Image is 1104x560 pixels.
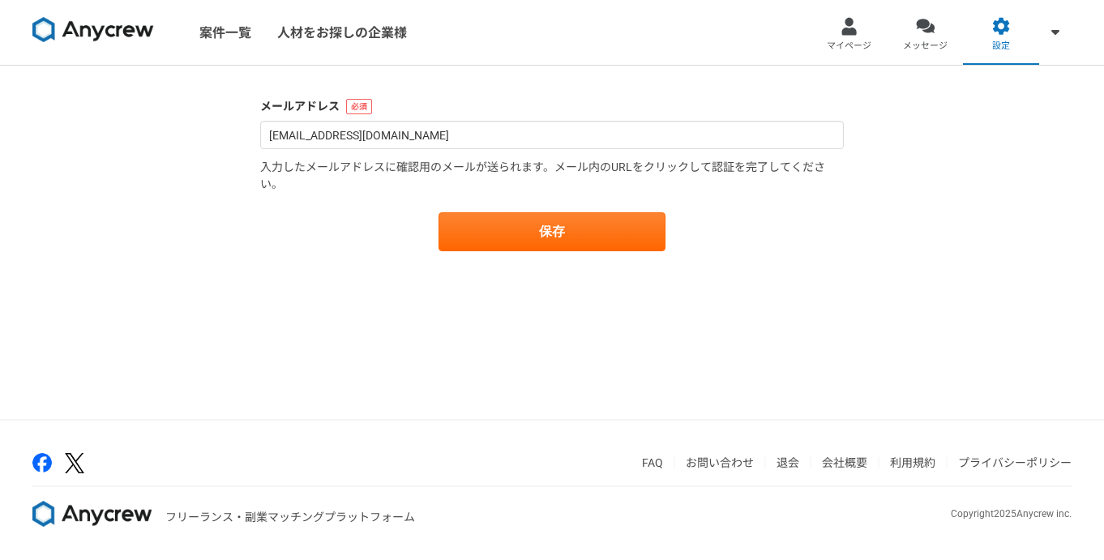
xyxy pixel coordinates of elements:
[686,456,754,469] a: お問い合わせ
[32,501,152,527] img: 8DqYSo04kwAAAAASUVORK5CYII=
[32,453,52,472] img: facebook-2adfd474.png
[822,456,867,469] a: 会社概要
[165,509,415,526] p: フリーランス・副業マッチングプラットフォーム
[65,453,84,473] img: x-391a3a86.png
[903,40,948,53] span: メッセージ
[992,40,1010,53] span: 設定
[958,456,1072,469] a: プライバシーポリシー
[890,456,935,469] a: 利用規約
[32,17,154,43] img: 8DqYSo04kwAAAAASUVORK5CYII=
[260,159,844,193] p: 入力したメールアドレスに確認用のメールが送られます。メール内のURLをクリックして認証を完了してください。
[827,40,871,53] span: マイページ
[951,507,1072,521] p: Copyright 2025 Anycrew inc.
[260,98,844,115] label: メールアドレス
[642,456,663,469] a: FAQ
[777,456,799,469] a: 退会
[439,212,665,251] button: 保存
